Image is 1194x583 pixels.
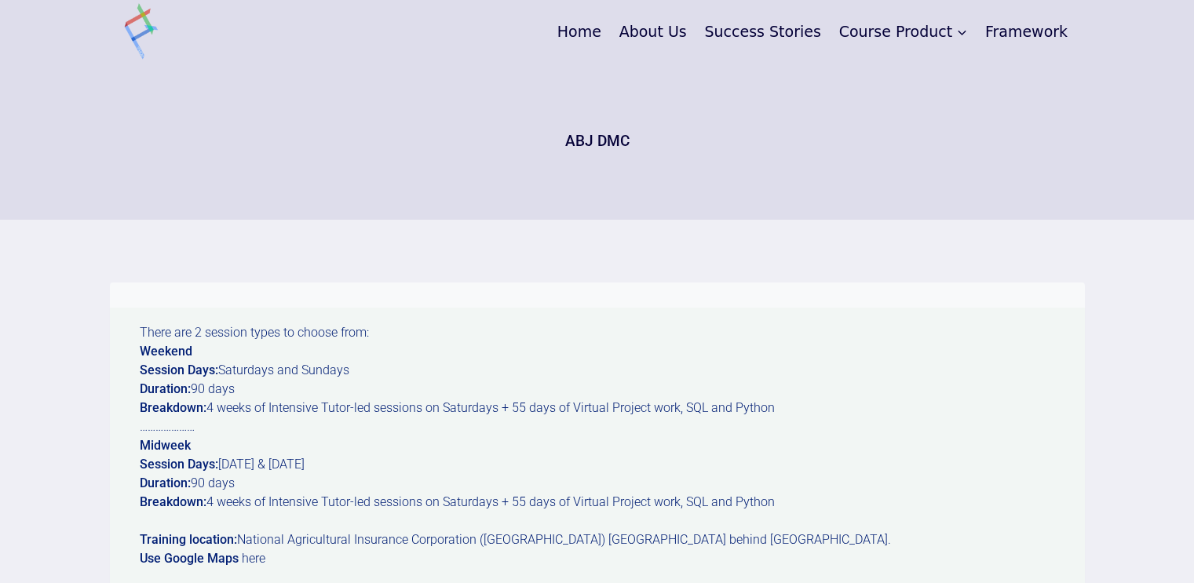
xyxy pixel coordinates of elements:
[140,344,192,359] strong: Weekend
[696,11,830,51] a: Success Stories
[839,20,968,43] span: Course Product
[140,438,191,453] strong: Midweek
[242,551,265,566] a: here
[140,363,218,377] strong: Session Days:
[830,11,976,51] a: Course Product
[140,532,237,547] strong: Training location:
[140,400,206,415] strong: Breakdown:
[140,494,206,509] strong: Breakdown:
[140,551,239,566] strong: Use Google Maps
[610,11,696,51] a: About Us
[548,11,1076,51] nav: Primary Navigation
[140,457,218,472] strong: Session Days:
[140,476,191,490] strong: Duration:
[140,381,191,396] strong: Duration:
[565,130,630,153] h1: ABJ DMC
[977,11,1077,51] a: Framework
[548,11,610,51] a: Home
